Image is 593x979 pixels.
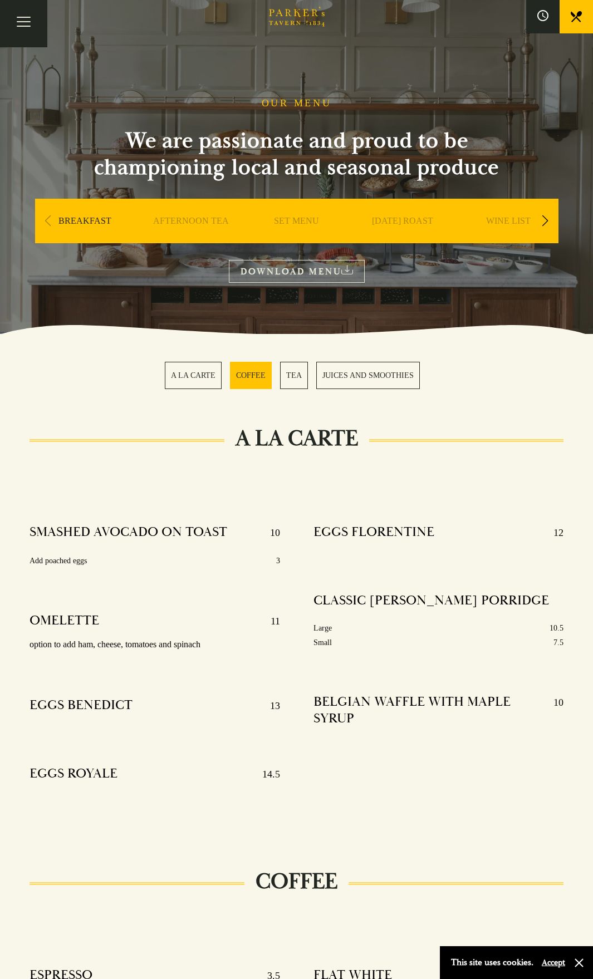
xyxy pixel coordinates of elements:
a: BREAKFAST [58,215,111,260]
div: Previous slide [41,209,56,233]
p: 10 [542,693,563,727]
h4: EGGS BENEDICT [30,697,133,715]
h2: We are passionate and proud to be championing local and seasonal produce [74,127,520,181]
p: This site uses cookies. [451,955,533,971]
p: Add poached eggs [30,554,87,568]
div: 2 / 9 [141,199,241,277]
a: 4 / 4 [316,362,420,389]
p: 11 [259,612,280,630]
p: 7.5 [553,636,563,650]
h2: COFFEE [244,868,349,895]
a: [DATE] ROAST [372,215,433,260]
div: 5 / 9 [458,199,558,277]
a: 3 / 4 [280,362,308,389]
button: Accept [542,957,565,968]
h4: EGGS ROYALE [30,765,117,783]
p: 12 [542,524,563,542]
div: 4 / 9 [352,199,453,277]
a: AFTERNOON TEA [153,215,229,260]
button: Close and accept [574,957,585,968]
a: WINE LIST [486,215,531,260]
div: 3 / 9 [247,199,347,277]
a: 1 / 4 [165,362,222,389]
h2: A LA CARTE [224,425,369,452]
h1: OUR MENU [262,97,332,110]
h4: OMELETTE [30,612,99,630]
a: DOWNLOAD MENU [229,260,365,283]
h4: SMASHED AVOCADO ON TOAST [30,524,227,542]
h4: BELGIAN WAFFLE WITH MAPLE SYRUP [313,693,542,727]
div: Next slide [538,209,553,233]
h4: EGGS FLORENTINE [313,524,434,542]
p: 14.5 [251,765,280,783]
p: 13 [259,697,280,715]
h4: CLASSIC [PERSON_NAME] PORRIDGE [313,592,549,609]
div: 1 / 9 [35,199,135,277]
p: 10.5 [550,621,563,635]
p: Small [313,636,332,650]
a: 2 / 4 [230,362,272,389]
p: 10 [259,524,280,542]
a: SET MENU [274,215,319,260]
p: 3 [276,554,280,568]
p: option to add ham, cheese, tomatoes and spinach [30,637,280,653]
p: Large [313,621,332,635]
